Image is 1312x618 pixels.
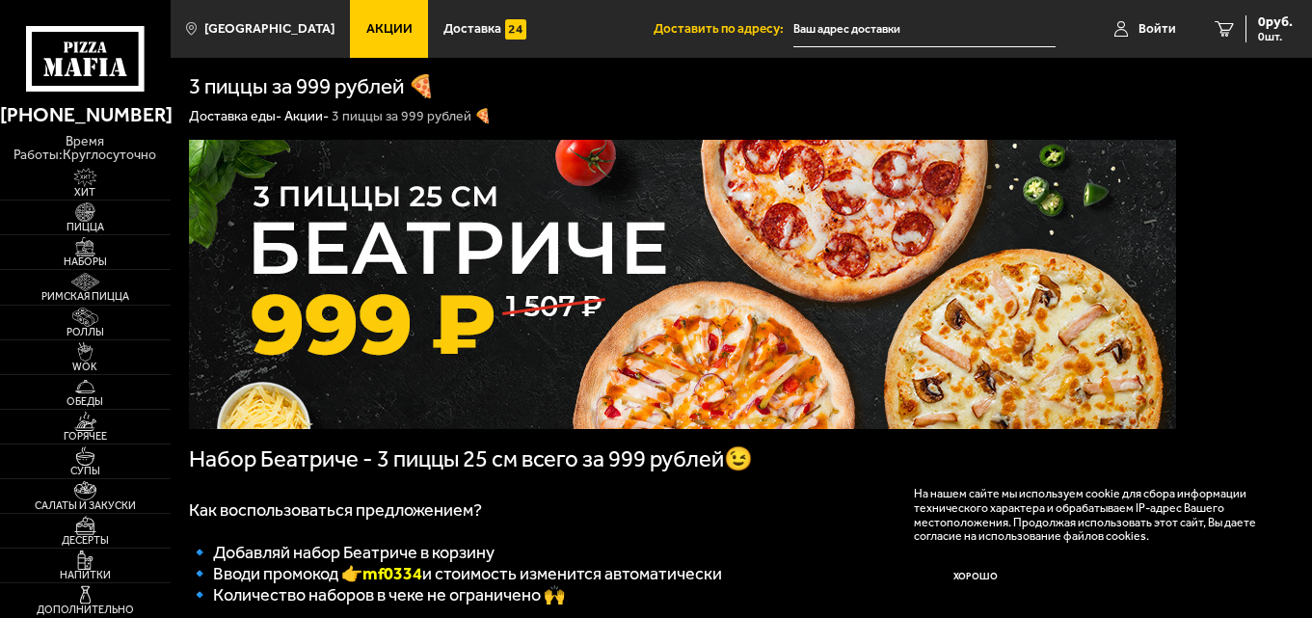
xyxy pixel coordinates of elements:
span: 0 шт. [1258,31,1293,42]
div: 3 пиццы за 999 рублей 🍕 [332,108,492,125]
input: Ваш адрес доставки [793,12,1056,47]
a: Доставка еды- [189,108,281,124]
span: 🔹 Вводи промокод 👉 и стоимость изменится автоматически [189,563,722,584]
b: mf0334 [362,563,422,584]
img: 1024x1024 [189,140,1176,429]
p: На нашем сайте мы используем cookie для сбора информации технического характера и обрабатываем IP... [914,487,1269,544]
img: 15daf4d41897b9f0e9f617042186c801.svg [505,19,525,40]
span: 0 руб. [1258,15,1293,29]
span: Как воспользоваться предложением? [189,499,482,521]
h1: 3 пиццы за 999 рублей 🍕 [189,76,435,98]
a: Акции- [284,108,329,124]
span: Набор Беатриче - 3 пиццы 25 см всего за 999 рублей😉 [189,445,753,472]
button: Хорошо [914,557,1037,599]
span: Акции [366,22,413,36]
span: Доставка [443,22,501,36]
span: Доставить по адресу: [654,22,793,36]
span: 🔹 Количество наборов в чеке не ограничено 🙌 [189,584,565,605]
span: Войти [1138,22,1176,36]
span: [GEOGRAPHIC_DATA] [204,22,335,36]
span: 🔹 Добавляй набор Беатриче в корзину [189,542,495,563]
